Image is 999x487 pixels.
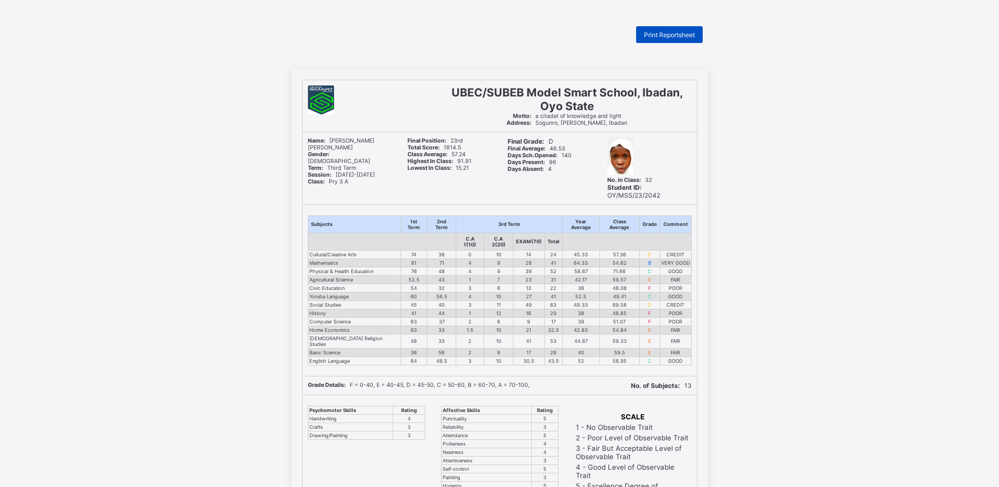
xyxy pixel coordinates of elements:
[427,258,456,267] td: 71
[513,292,544,300] td: 27
[456,348,484,356] td: 2
[427,250,456,258] td: 38
[308,178,325,185] b: Class:
[532,414,558,423] td: 5
[639,258,660,267] td: B
[484,258,513,267] td: 9
[639,309,660,317] td: F
[393,414,425,423] td: 4
[513,267,544,275] td: 39
[508,159,545,166] b: Days Present:
[639,284,660,292] td: F
[308,431,393,439] td: Drawing/Painting
[456,233,484,250] th: C.A 1(10)
[600,348,639,356] td: 59.5
[607,183,642,191] b: Student ID:
[644,31,695,39] span: Print Reportsheet
[407,151,447,158] b: Class Average:
[456,267,484,275] td: 4
[660,300,691,309] td: CREDIT
[639,356,660,365] td: C
[441,473,532,481] td: Painting
[427,292,456,300] td: 56.5
[660,215,691,233] th: Comment
[308,292,401,300] td: Yoruba Language
[600,309,639,317] td: 48.85
[513,113,531,120] b: Motto:
[508,152,557,159] b: Days Sch.Opened:
[562,334,599,348] td: 44.67
[427,334,456,348] td: 33
[532,431,558,439] td: 5
[484,275,513,284] td: 7
[308,178,348,185] span: Pry 3 A
[393,423,425,431] td: 3
[456,309,484,317] td: 1
[639,300,660,309] td: D
[484,334,513,348] td: 10
[513,317,544,326] td: 9
[600,267,639,275] td: 71.66
[407,165,452,171] b: Lowest In Class:
[562,284,599,292] td: 36
[562,215,599,233] th: Year Average
[532,448,558,456] td: 4
[660,356,691,365] td: GOOD
[513,356,544,365] td: 30.5
[532,456,558,464] td: 3
[401,292,427,300] td: 60
[600,258,639,267] td: 54.62
[639,250,660,258] td: D
[600,326,639,334] td: 54.84
[484,309,513,317] td: 12
[484,317,513,326] td: 6
[441,431,532,439] td: Attendance
[456,284,484,292] td: 3
[562,348,599,356] td: 40
[427,348,456,356] td: 56
[575,443,691,461] td: 3 - Fair But Acceptable Level of Observable Trait
[544,284,562,292] td: 22
[407,151,466,158] span: 57.24
[513,300,544,309] td: 49
[484,300,513,309] td: 11
[308,423,393,431] td: Crafts
[308,258,401,267] td: Mathematics
[513,284,544,292] td: 13
[407,144,439,151] b: Total Score:
[441,439,532,448] td: Politeness
[441,464,532,473] td: Self-control
[308,348,401,356] td: Basic Science
[456,356,484,365] td: 3
[456,317,484,326] td: 2
[600,334,639,348] td: 59.33
[484,250,513,258] td: 10
[660,267,691,275] td: GOOD
[407,165,469,171] span: 15.21
[308,171,375,178] span: [DATE]-[DATE]
[600,300,639,309] td: 69.58
[600,317,639,326] td: 51.07
[401,284,427,292] td: 54
[660,317,691,326] td: POOR
[484,348,513,356] td: 9
[427,356,456,365] td: 48.5
[508,137,544,145] b: Final Grade:
[532,406,558,414] th: Rating
[308,171,331,178] b: Session:
[308,137,374,151] span: [PERSON_NAME] [PERSON_NAME]
[544,356,562,365] td: 43.5
[508,145,545,152] b: Final Average:
[456,326,484,334] td: 1.5
[639,317,660,326] td: F
[532,464,558,473] td: 5
[401,348,427,356] td: 36
[427,275,456,284] td: 43
[456,300,484,309] td: 3
[532,439,558,448] td: 4
[544,258,562,267] td: 41
[401,317,427,326] td: 63
[600,284,639,292] td: 48.08
[308,356,401,365] td: English Language
[639,348,660,356] td: E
